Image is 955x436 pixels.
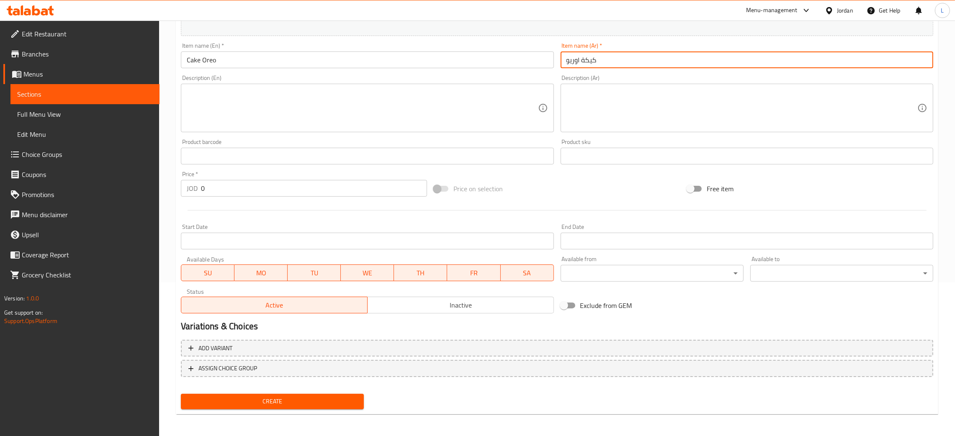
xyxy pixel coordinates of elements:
input: Enter name Ar [561,51,933,68]
button: Create [181,394,364,409]
button: SU [181,264,234,281]
span: Version: [4,293,25,304]
span: Get support on: [4,307,43,318]
span: Free item [707,184,734,194]
span: WE [344,267,391,279]
div: Menu-management [746,5,798,15]
p: JOD [187,183,198,193]
button: WE [341,264,394,281]
button: Inactive [367,297,554,313]
span: FR [450,267,497,279]
span: SU [185,267,231,279]
a: Support.OpsPlatform [4,315,57,326]
span: Coupons [22,169,153,180]
button: Add variant [181,340,933,357]
span: Edit Menu [17,129,153,139]
span: Price on selection [453,184,503,194]
span: Create [188,396,357,407]
a: Full Menu View [10,104,160,124]
h2: Variations & Choices [181,320,933,333]
span: MO [238,267,284,279]
span: Menus [23,69,153,79]
span: Inactive [371,299,551,311]
span: Exclude from GEM [580,300,632,310]
button: SA [501,264,554,281]
a: Choice Groups [3,144,160,164]
span: Edit Restaurant [22,29,153,39]
div: Jordan [837,6,853,15]
a: Coupons [3,164,160,185]
a: Grocery Checklist [3,265,160,285]
span: Coverage Report [22,250,153,260]
span: 1.0.0 [26,293,39,304]
a: Menu disclaimer [3,205,160,225]
a: Promotions [3,185,160,205]
span: Upsell [22,230,153,240]
span: TH [397,267,444,279]
span: Sections [17,89,153,99]
input: Please enter price [201,180,427,197]
span: Add variant [198,343,232,354]
span: Choice Groups [22,149,153,159]
button: FR [447,264,500,281]
div: ​ [750,265,933,282]
a: Upsell [3,225,160,245]
button: ASSIGN CHOICE GROUP [181,360,933,377]
span: Promotions [22,190,153,200]
button: TH [394,264,447,281]
a: Edit Restaurant [3,24,160,44]
input: Please enter product barcode [181,148,553,164]
a: Edit Menu [10,124,160,144]
span: ASSIGN CHOICE GROUP [198,363,257,374]
span: Active [185,299,364,311]
button: Active [181,297,368,313]
div: ​ [561,265,744,282]
a: Branches [3,44,160,64]
input: Enter name En [181,51,553,68]
a: Coverage Report [3,245,160,265]
a: Sections [10,84,160,104]
span: Grocery Checklist [22,270,153,280]
button: MO [234,264,288,281]
span: Branches [22,49,153,59]
span: Menu disclaimer [22,210,153,220]
span: SA [504,267,551,279]
input: Please enter product sku [561,148,933,164]
span: Full Menu View [17,109,153,119]
button: TU [288,264,341,281]
a: Menus [3,64,160,84]
span: L [941,6,944,15]
span: TU [291,267,337,279]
